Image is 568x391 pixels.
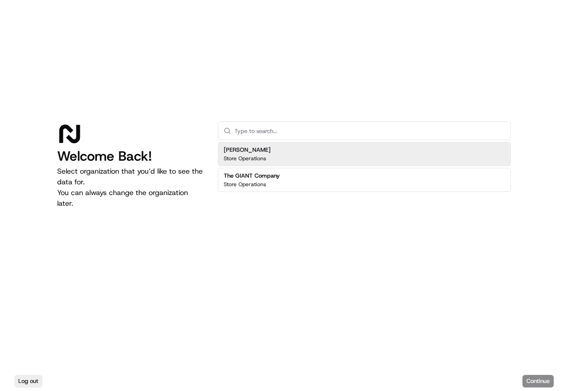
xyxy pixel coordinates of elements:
div: Suggestions [218,140,511,194]
h2: The GIANT Company [224,172,280,180]
p: Select organization that you’d like to see the data for. You can always change the organization l... [57,166,204,209]
h1: Welcome Back! [57,148,204,164]
input: Type to search... [234,122,505,140]
button: Log out [14,375,42,387]
p: Store Operations [224,181,266,188]
p: Store Operations [224,155,266,162]
h2: [PERSON_NAME] [224,146,271,154]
